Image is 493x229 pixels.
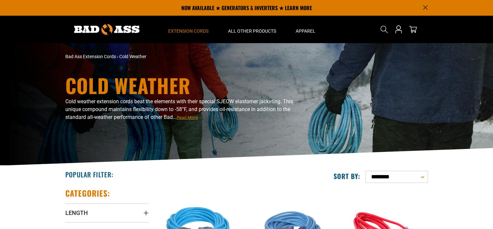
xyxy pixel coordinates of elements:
summary: Extension Cords [158,16,218,43]
img: Bad Ass Extension Cords [74,24,140,35]
h2: Categories: [65,188,110,198]
summary: All Other Products [218,16,286,43]
summary: Search [379,24,389,35]
span: Apparel [296,28,315,34]
span: Cold weather extension cords beat the elements with their special SJEOW elastomer jacketing. This... [65,98,293,120]
span: Length [65,209,88,217]
h1: Cold Weather [65,75,304,95]
h2: Popular Filter: [65,170,113,179]
summary: Apparel [286,16,325,43]
span: › [117,54,118,59]
nav: breadcrumbs [65,53,304,60]
span: Cold Weather [119,54,146,59]
span: Read More [177,115,198,120]
span: All Other Products [228,28,276,34]
a: Bad Ass Extension Cords [65,54,116,59]
span: Extension Cords [168,28,208,34]
label: Sort by: [334,172,360,180]
summary: Length [65,204,149,222]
